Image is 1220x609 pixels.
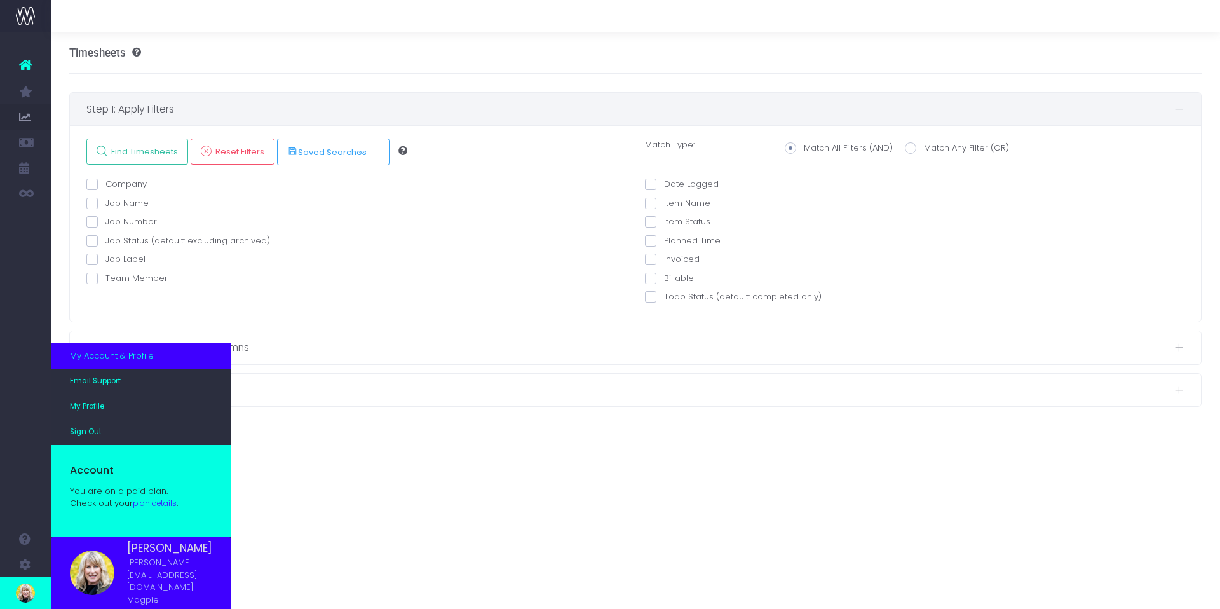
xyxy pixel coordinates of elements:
[86,101,1174,117] span: Step 1: Apply Filters
[133,498,177,509] a: plan details
[51,420,231,445] a: Sign Out
[70,350,154,362] span: My Account & Profile
[191,139,274,165] a: Reset Filters
[645,235,721,247] label: Planned Time
[905,142,1009,154] label: Match Any Filter (OR)
[86,197,149,210] label: Job Name
[86,139,188,165] a: Find Timesheets
[86,272,168,285] label: Team Member
[635,139,775,153] label: Match Type:
[127,556,212,594] span: [PERSON_NAME][EMAIL_ADDRESS][DOMAIN_NAME]
[86,339,1174,355] span: Step 2: Set Grouping and Columns
[51,394,231,420] a: My Profile
[107,146,179,157] span: Find Timesheets
[86,216,157,228] label: Job Number
[69,46,141,59] h3: Timesheets
[86,382,1174,398] span: Step 3: Output
[70,464,178,477] h5: Account
[70,485,178,510] div: You are on a paid plan.
[86,253,146,266] label: Job Label
[70,401,104,413] span: My Profile
[645,197,710,210] label: Item Name
[785,142,893,154] label: Match All Filters (AND)
[645,272,694,285] label: Billable
[70,376,121,387] span: Email Support
[86,178,147,191] label: Company
[70,427,102,438] span: Sign Out
[127,594,159,606] span: Magpie
[212,146,265,157] span: Reset Filters
[70,551,114,595] img: profile_images
[645,253,700,266] label: Invoiced
[16,584,35,603] img: images/default_profile_image.png
[645,291,822,303] label: Todo Status (default: completed only)
[645,216,710,228] label: Item Status
[86,235,270,247] label: Job Status (default: excluding archived)
[127,540,212,556] span: [PERSON_NAME]
[51,369,231,394] a: Email Support
[287,146,367,158] span: Saved Searches
[277,139,390,165] button: Saved Searches
[645,178,719,191] label: Date Logged
[70,497,178,510] div: Check out your .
